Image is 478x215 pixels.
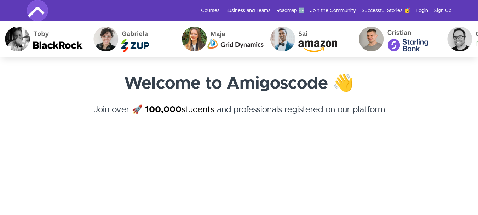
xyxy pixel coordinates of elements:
[354,21,442,57] img: Cristian
[177,21,265,57] img: Maja
[88,21,177,57] img: Gabriela
[145,106,214,114] a: 100,000students
[201,7,220,14] a: Courses
[434,7,451,14] a: Sign Up
[310,7,356,14] a: Join the Community
[416,7,428,14] a: Login
[124,75,354,92] strong: Welcome to Amigoscode 👋
[265,21,354,57] img: Sai
[145,106,182,114] strong: 100,000
[225,7,271,14] a: Business and Teams
[362,7,410,14] a: Successful Stories 🥳
[276,7,304,14] a: Roadmap 🆕
[27,103,451,129] h4: Join over 🚀 and professionals registered on our platform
